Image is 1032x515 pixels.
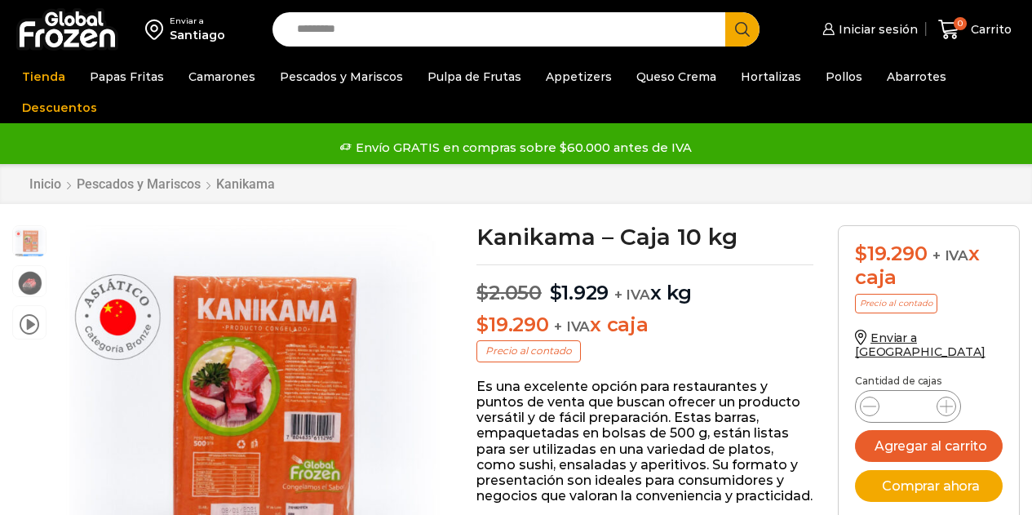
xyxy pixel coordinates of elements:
[954,17,967,30] span: 0
[628,61,724,92] a: Queso Crema
[855,294,937,313] p: Precio al contado
[967,21,1012,38] span: Carrito
[554,318,590,335] span: + IVA
[855,430,1003,462] button: Agregar al carrito
[82,61,172,92] a: Papas Fritas
[13,266,46,299] span: kanikama
[550,281,562,304] span: $
[476,313,813,337] p: x caja
[272,61,411,92] a: Pescados y Mariscos
[14,92,105,123] a: Descuentos
[476,313,489,336] span: $
[614,286,650,303] span: + IVA
[476,340,581,362] p: Precio al contado
[76,176,202,192] a: Pescados y Mariscos
[855,470,1003,502] button: Comprar ahora
[817,61,870,92] a: Pollos
[476,313,548,336] bdi: 19.290
[180,61,264,92] a: Camarones
[835,21,918,38] span: Iniciar sesión
[550,281,609,304] bdi: 1.929
[419,61,529,92] a: Pulpa de Frutas
[476,379,813,504] p: Es una excelente opción para restaurantes y puntos de venta que buscan ofrecer un producto versát...
[145,16,170,43] img: address-field-icon.svg
[170,27,225,43] div: Santiago
[476,281,542,304] bdi: 2.050
[855,331,985,359] a: Enviar a [GEOGRAPHIC_DATA]
[476,225,813,248] h1: Kanikama – Caja 10 kg
[215,176,276,192] a: Kanikama
[725,12,760,47] button: Search button
[932,247,968,264] span: + IVA
[538,61,620,92] a: Appetizers
[855,242,927,265] bdi: 19.290
[879,61,954,92] a: Abarrotes
[476,264,813,305] p: x kg
[855,375,1003,387] p: Cantidad de cajas
[13,226,46,259] span: kanikama
[934,11,1016,49] a: 0 Carrito
[170,16,225,27] div: Enviar a
[892,395,923,418] input: Product quantity
[818,13,918,46] a: Iniciar sesión
[29,176,62,192] a: Inicio
[855,242,1003,290] div: x caja
[29,176,276,192] nav: Breadcrumb
[855,242,867,265] span: $
[14,61,73,92] a: Tienda
[733,61,809,92] a: Hortalizas
[476,281,489,304] span: $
